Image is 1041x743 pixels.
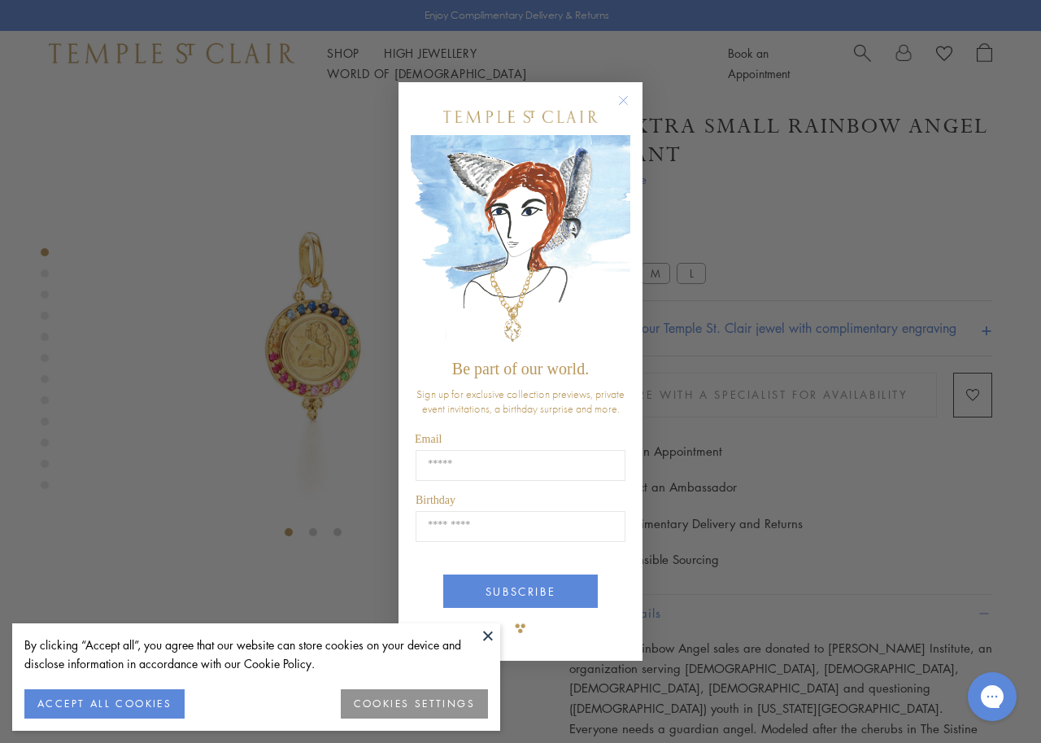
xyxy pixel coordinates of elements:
[411,135,630,352] img: c4a9eb12-d91a-4d4a-8ee0-386386f4f338.jpeg
[443,575,598,608] button: SUBSCRIBE
[341,689,488,719] button: COOKIES SETTINGS
[415,433,442,445] span: Email
[621,98,642,119] button: Close dialog
[452,360,589,378] span: Be part of our world.
[443,111,598,123] img: Temple St. Clair
[416,494,455,506] span: Birthday
[416,450,625,481] input: Email
[24,636,488,673] div: By clicking “Accept all”, you agree that our website can store cookies on your device and disclos...
[24,689,185,719] button: ACCEPT ALL COOKIES
[416,387,625,416] span: Sign up for exclusive collection previews, private event invitations, a birthday surprise and more.
[504,612,537,645] img: TSC
[960,667,1025,727] iframe: Gorgias live chat messenger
